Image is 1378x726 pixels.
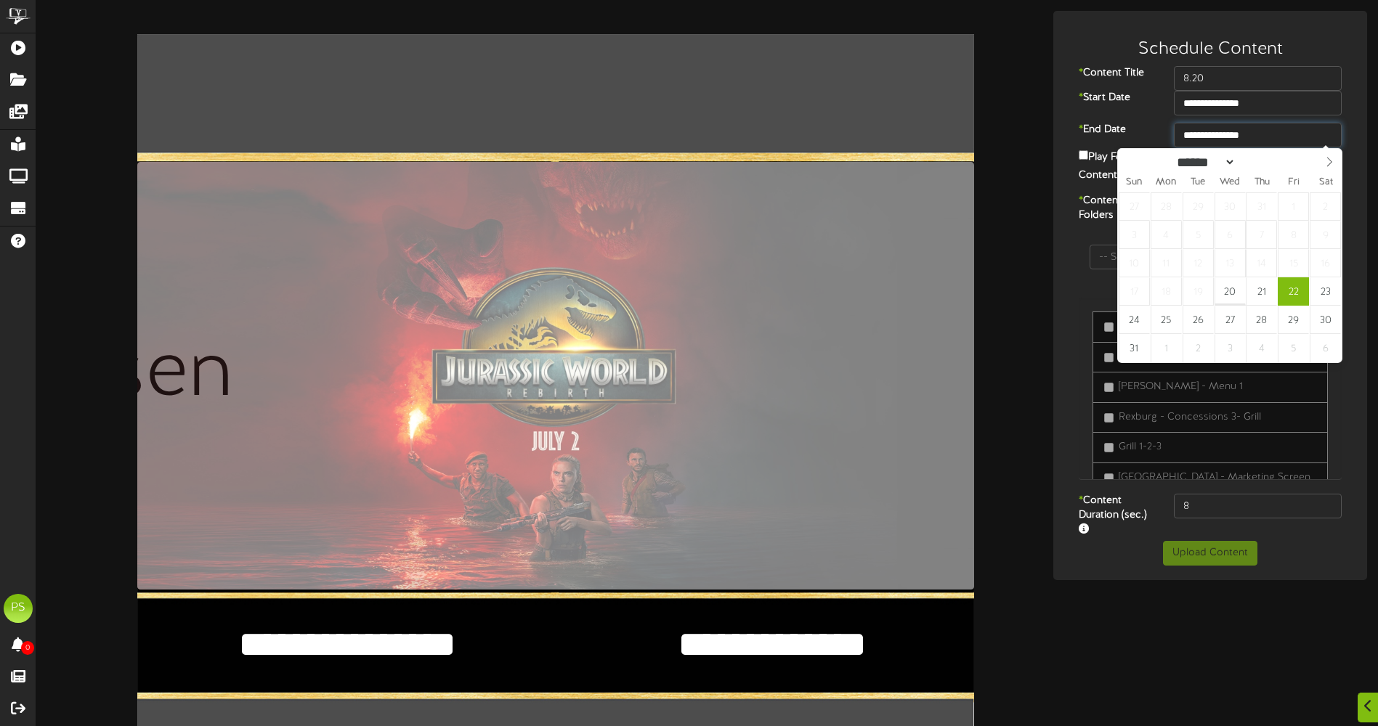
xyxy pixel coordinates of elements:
span: August 31, 2025 [1119,334,1150,362]
input: [PERSON_NAME] - Menu 2 [1104,353,1114,362]
span: July 28, 2025 [1151,192,1182,221]
span: Rexburg - Concessions 3- Grill [1119,412,1261,423]
label: Start Date [1068,91,1163,105]
span: September 3, 2025 [1215,334,1246,362]
span: August 8, 2025 [1278,221,1309,249]
input: Title of this Content [1174,66,1342,91]
span: Grill 1-2-3 [1119,441,1162,452]
span: August 15, 2025 [1278,249,1309,277]
span: August 16, 2025 [1310,249,1341,277]
span: Sun [1118,178,1150,187]
span: July 27, 2025 [1119,192,1150,221]
span: Tue [1182,178,1214,187]
span: August 10, 2025 [1119,249,1150,277]
span: September 1, 2025 [1151,334,1182,362]
input: -- Search -- [1090,245,1331,269]
span: August 18, 2025 [1151,277,1182,306]
span: Fri [1278,178,1310,187]
h3: Schedule Content [1068,40,1353,59]
div: PS [4,594,33,623]
label: Content Duration (sec.) [1068,494,1163,537]
input: Play Forever [1079,150,1088,160]
span: August 17, 2025 [1119,277,1150,306]
span: August 2, 2025 [1310,192,1341,221]
span: August 22, 2025 [1278,277,1309,306]
span: [GEOGRAPHIC_DATA] - Marketing Screen [1119,472,1310,483]
span: Wed [1214,178,1246,187]
button: Upload Content [1163,541,1257,566]
span: August 25, 2025 [1151,306,1182,334]
input: Provo - Menu 2 [1104,322,1114,332]
span: August 26, 2025 [1183,306,1214,334]
span: August 30, 2025 [1310,306,1341,334]
span: August 24, 2025 [1119,306,1150,334]
span: August 7, 2025 [1246,221,1277,249]
input: Year [1236,155,1288,170]
span: Sat [1310,178,1342,187]
span: July 31, 2025 [1246,192,1277,221]
span: 0 [21,641,34,655]
span: August 23, 2025 [1310,277,1341,306]
span: July 30, 2025 [1215,192,1246,221]
input: 15 [1174,494,1342,518]
span: August 12, 2025 [1183,249,1214,277]
input: [GEOGRAPHIC_DATA] - Marketing Screen [1104,473,1114,483]
span: August 20, 2025 [1215,277,1246,306]
span: August 1, 2025 [1278,192,1309,221]
span: August 14, 2025 [1246,249,1277,277]
span: Mon [1150,178,1182,187]
span: September 2, 2025 [1183,334,1214,362]
span: August 29, 2025 [1278,306,1309,334]
span: August 6, 2025 [1215,221,1246,249]
span: September 5, 2025 [1278,334,1309,362]
label: Content Title [1068,66,1163,81]
span: August 21, 2025 [1246,277,1277,306]
span: August 27, 2025 [1215,306,1246,334]
span: August 19, 2025 [1183,277,1214,306]
span: August 9, 2025 [1310,221,1341,249]
label: Play Forever [1079,147,1146,165]
span: August 28, 2025 [1246,306,1277,334]
div: 0 Folders selected [1079,227,1342,245]
label: End Date [1068,123,1163,137]
label: Content Zone: [1068,168,1186,183]
span: August 11, 2025 [1151,249,1182,277]
span: September 6, 2025 [1310,334,1341,362]
span: August 3, 2025 [1119,221,1150,249]
input: Rexburg - Concessions 3- Grill [1104,413,1114,423]
label: Content Folders [1068,194,1163,223]
span: Thu [1246,178,1278,187]
span: [PERSON_NAME] - Menu 1 [1119,381,1243,392]
input: Grill 1-2-3 [1104,443,1114,452]
span: August 4, 2025 [1151,221,1182,249]
input: [PERSON_NAME] - Menu 1 [1104,383,1114,392]
span: September 4, 2025 [1246,334,1277,362]
span: August 13, 2025 [1215,249,1246,277]
span: August 5, 2025 [1183,221,1214,249]
span: July 29, 2025 [1183,192,1214,221]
